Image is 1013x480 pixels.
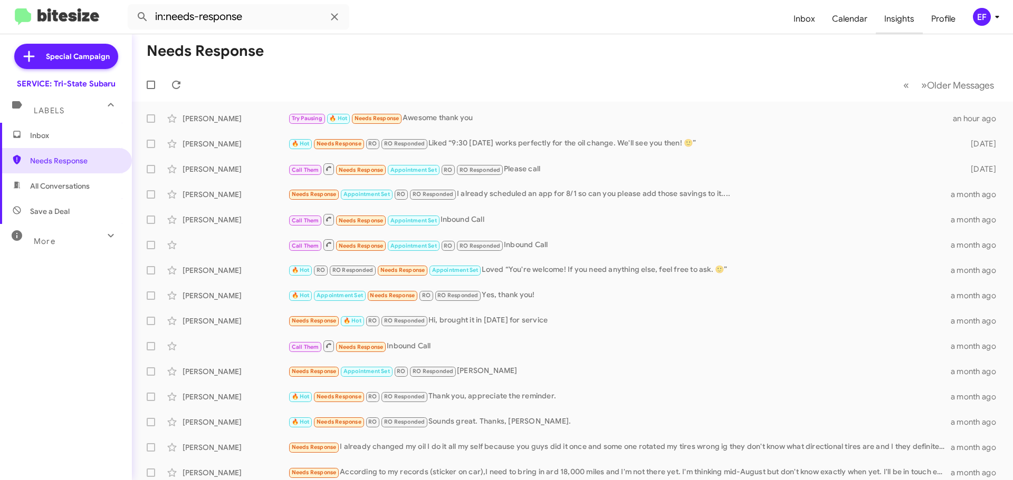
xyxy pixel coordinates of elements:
span: RO [317,267,325,273]
span: Labels [34,106,64,115]
div: [PERSON_NAME] [183,189,288,200]
span: Needs Response [292,191,337,198]
div: a month ago [951,189,1005,200]
div: Sounds great. Thanks, [PERSON_NAME]. [288,416,951,428]
span: Call Them [292,242,319,249]
a: Profile [923,4,964,34]
div: [PERSON_NAME] [183,467,288,478]
a: Insights [876,4,923,34]
div: [PERSON_NAME] [183,265,288,276]
span: Appointment Set [317,292,363,299]
div: I already changed my oil I do it all my self because you guys did it once and some one rotated my... [288,441,951,453]
button: EF [964,8,1001,26]
div: [PERSON_NAME] [288,365,951,377]
div: Inbound Call [288,213,951,226]
span: Save a Deal [30,206,70,217]
div: [PERSON_NAME] [183,366,288,377]
span: 🔥 Hot [329,115,347,122]
nav: Page navigation example [897,74,1000,96]
div: a month ago [951,316,1005,326]
span: Call Them [292,166,319,173]
span: « [903,79,909,92]
div: [PERSON_NAME] [183,164,288,174]
div: [PERSON_NAME] [183,214,288,225]
span: Inbox [785,4,824,34]
div: a month ago [951,391,1005,402]
span: Needs Response [339,344,384,350]
div: [PERSON_NAME] [183,316,288,326]
span: Appointment Set [390,166,437,173]
span: RO Responded [413,368,453,375]
span: Needs Response [292,444,337,450]
div: [PERSON_NAME] [183,290,288,301]
div: EF [973,8,991,26]
span: Needs Response [317,418,361,425]
span: RO Responded [384,393,425,400]
span: Needs Response [317,140,361,147]
div: a month ago [951,290,1005,301]
div: [DATE] [954,139,1005,149]
span: RO Responded [413,191,453,198]
div: a month ago [951,467,1005,478]
div: SERVICE: Tri-State Subaru [17,79,116,89]
div: an hour ago [953,113,1005,124]
span: Needs Response [317,393,361,400]
span: Needs Response [292,368,337,375]
span: RO Responded [384,317,425,324]
span: Special Campaign [46,51,110,62]
div: Hi, brought it in [DATE] for service [288,315,951,327]
div: According to my records (sticker on car),I need to bring in ard 18,000 miles and I'm not there ye... [288,466,951,478]
span: Try Pausing [292,115,322,122]
span: RO [397,191,405,198]
span: 🔥 Hot [343,317,361,324]
div: Inbound Call [288,339,951,352]
div: a month ago [951,442,1005,453]
div: [PERSON_NAME] [183,442,288,453]
div: a month ago [951,214,1005,225]
span: 🔥 Hot [292,292,310,299]
span: Needs Response [370,292,415,299]
span: RO [368,317,377,324]
span: Inbox [30,130,120,141]
span: Appointment Set [390,217,437,224]
span: RO [397,368,405,375]
span: Call Them [292,344,319,350]
button: Previous [897,74,915,96]
span: RO [444,166,452,173]
div: a month ago [951,417,1005,427]
span: Appointment Set [390,242,437,249]
div: Yes, thank you! [288,289,951,301]
button: Next [915,74,1000,96]
div: a month ago [951,265,1005,276]
div: [PERSON_NAME] [183,391,288,402]
span: Needs Response [339,217,384,224]
span: Needs Response [339,242,384,249]
span: RO [422,292,431,299]
a: Calendar [824,4,876,34]
div: a month ago [951,366,1005,377]
span: RO [368,393,377,400]
div: [PERSON_NAME] [183,417,288,427]
span: RO [368,418,377,425]
span: More [34,237,55,246]
div: Please call [288,162,954,175]
span: Needs Response [339,166,384,173]
div: a month ago [951,341,1005,351]
span: » [921,79,927,92]
div: a month ago [951,240,1005,250]
span: Appointment Set [343,368,390,375]
span: Needs Response [292,317,337,324]
input: Search [128,4,349,30]
span: RO [444,242,452,249]
span: RO Responded [460,166,500,173]
span: Appointment Set [432,267,479,273]
span: Call Them [292,217,319,224]
span: 🔥 Hot [292,393,310,400]
div: Inbound Call [288,238,951,251]
span: RO [368,140,377,147]
span: RO Responded [460,242,500,249]
span: Needs Response [355,115,399,122]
